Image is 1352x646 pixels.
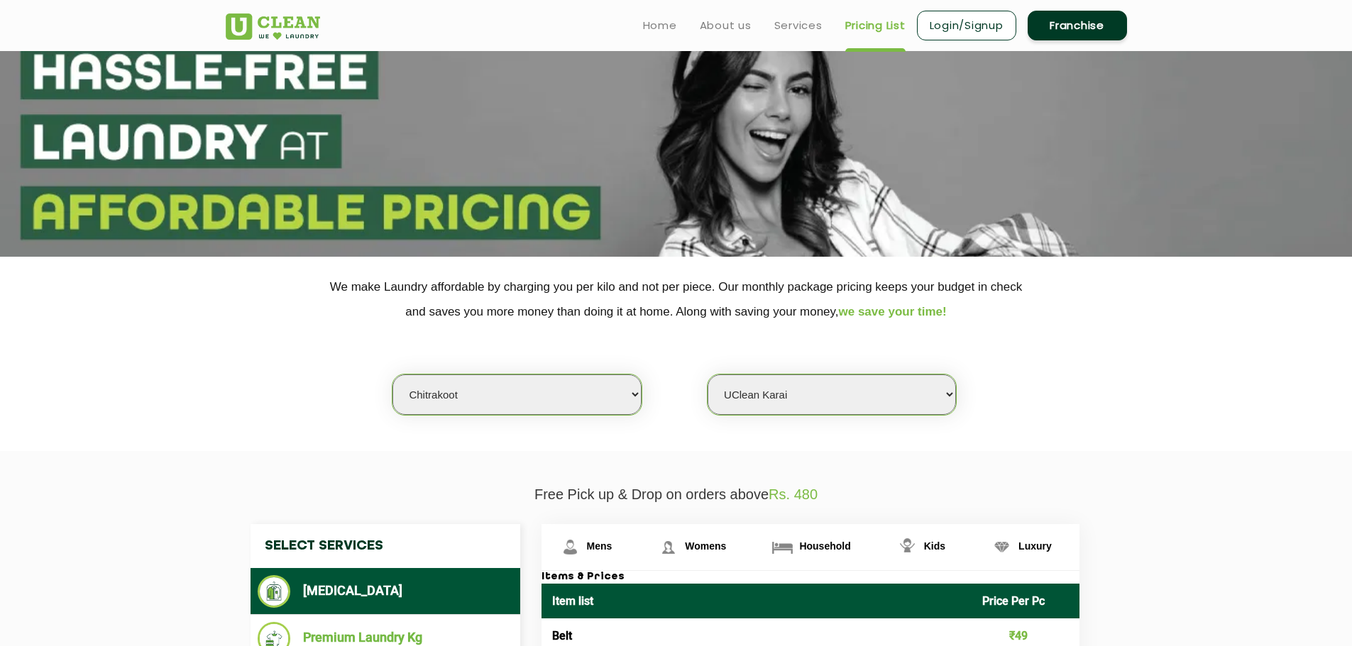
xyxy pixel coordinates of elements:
span: Household [799,540,850,552]
img: Luxury [989,535,1014,559]
a: Franchise [1028,11,1127,40]
span: Womens [685,540,726,552]
img: UClean Laundry and Dry Cleaning [226,13,320,40]
img: Mens [558,535,583,559]
p: Free Pick up & Drop on orders above [226,486,1127,503]
span: we save your time! [839,305,947,318]
a: Home [643,17,677,34]
span: Luxury [1018,540,1052,552]
th: Item list [542,584,972,618]
span: Kids [924,540,945,552]
img: Dry Cleaning [258,575,291,608]
h4: Select Services [251,524,520,568]
span: Rs. 480 [769,486,818,502]
h3: Items & Prices [542,571,1079,584]
img: Household [770,535,795,559]
a: Pricing List [845,17,906,34]
a: About us [700,17,752,34]
a: Login/Signup [917,11,1016,40]
li: [MEDICAL_DATA] [258,575,513,608]
img: Womens [656,535,681,559]
img: Kids [895,535,920,559]
th: Price Per Pc [972,584,1079,618]
span: Mens [587,540,612,552]
a: Services [774,17,823,34]
p: We make Laundry affordable by charging you per kilo and not per piece. Our monthly package pricin... [226,274,1127,324]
